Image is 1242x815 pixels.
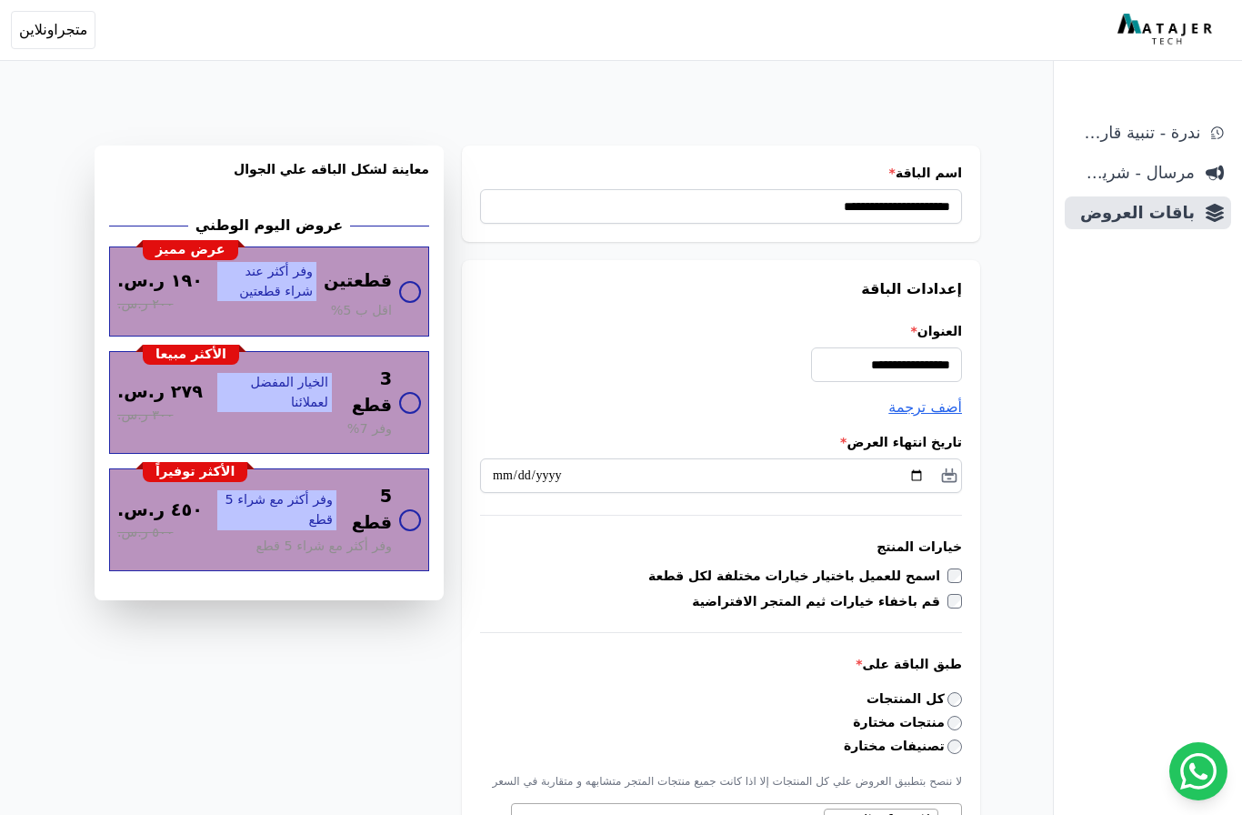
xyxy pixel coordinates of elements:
[480,433,962,451] label: تاريخ انتهاء العرض
[339,367,392,419] span: 3 قطع
[480,322,962,340] label: العنوان
[143,240,238,260] div: عرض مميز
[109,160,429,200] h3: معاينة لشكل الباقه علي الجوال
[1072,120,1200,146] span: ندرة - تنبية قارب علي النفاذ
[344,484,392,537] span: 5 قطع
[1117,14,1217,46] img: MatajerTech Logo
[217,490,336,529] span: وفر أكثر مع شراء 5 قطع
[480,774,962,789] p: لا ننصح بتطبيق العروض علي كل المنتجات إلا اذا كانت جميع منتجات المتجر متشابهه و متقاربة في السعر
[217,262,316,301] span: وفر أكثر عند شراء قطعتين
[480,164,962,182] label: اسم الباقة
[692,592,947,610] label: قم باخفاء خيارات ثيم المتجر الافتراضية
[11,11,95,49] button: متجراونلاين
[324,268,392,295] span: قطعتين
[888,397,962,418] button: أضف ترجمة
[331,301,392,321] span: اقل ب 5%
[117,523,173,543] span: ٥٠٠ ر.س.
[480,278,962,300] h3: إعدادات الباقة
[947,692,962,707] input: كل المنتجات
[217,373,332,412] span: الخيار المفضل لعملائنا
[480,538,962,556] h3: خيارات المنتج
[888,398,962,416] span: أضف ترجمة
[117,406,173,426] span: ٣٠٠ ر.س.
[143,462,247,482] div: الأكثر توفيراً
[256,537,392,557] span: وفر أكثر مع شراء 5 قطع
[1072,200,1195,226] span: باقات العروض
[143,345,239,365] div: الأكثر مبيعا
[117,268,203,295] span: ١٩٠ ر.س.
[195,215,344,236] h2: عروض اليوم الوطني
[19,19,87,41] span: متجراونلاين
[866,689,962,709] label: كل المنتجات
[853,713,962,732] label: منتجات مختارة
[347,419,392,439] span: وفر 7%
[480,655,962,673] label: طبق الباقة على
[117,295,173,315] span: ٢٠٠ ر.س.
[117,498,203,524] span: ٤٥٠ ر.س.
[648,567,947,585] label: اسمح للعميل باختيار خيارات مختلفة لكل قطعة
[844,737,962,756] label: تصنيفات مختارة
[117,379,203,406] span: ٢٧٩ ر.س.
[1072,160,1195,186] span: مرسال - شريط دعاية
